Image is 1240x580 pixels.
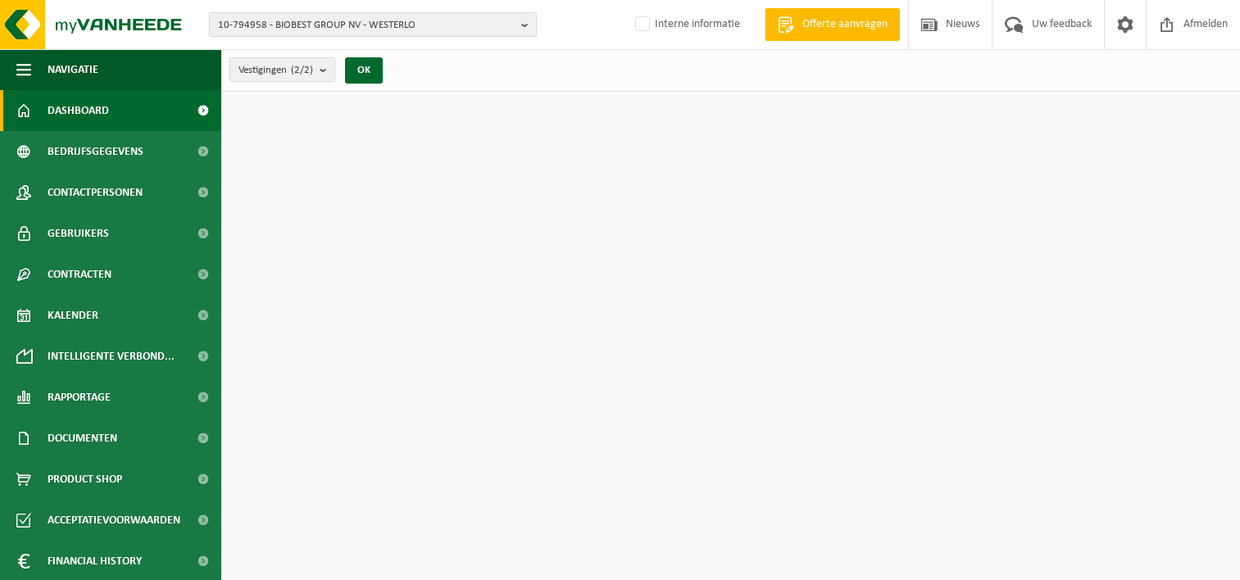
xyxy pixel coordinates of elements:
span: Offerte aanvragen [798,16,892,33]
span: Bedrijfsgegevens [48,131,143,172]
button: OK [345,57,383,84]
span: Contactpersonen [48,172,143,213]
span: Product Shop [48,459,122,500]
button: Vestigingen(2/2) [229,57,335,82]
span: Kalender [48,295,98,336]
span: Acceptatievoorwaarden [48,500,180,541]
span: Intelligente verbond... [48,336,175,377]
span: Documenten [48,418,117,459]
span: Contracten [48,254,111,295]
count: (2/2) [291,65,313,75]
span: Rapportage [48,377,111,418]
span: Vestigingen [238,58,313,83]
span: Navigatie [48,49,98,90]
button: 10-794958 - BIOBEST GROUP NV - WESTERLO [209,12,537,37]
span: 10-794958 - BIOBEST GROUP NV - WESTERLO [218,13,515,38]
label: Interne informatie [632,12,740,37]
span: Dashboard [48,90,109,131]
span: Gebruikers [48,213,109,254]
a: Offerte aanvragen [765,8,900,41]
